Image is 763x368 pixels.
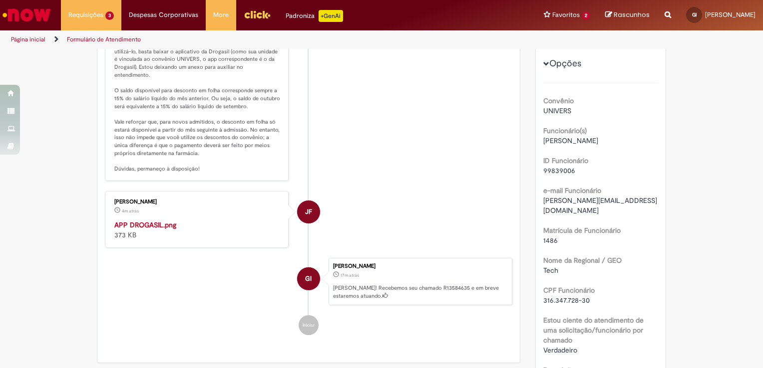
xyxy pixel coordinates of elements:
span: Despesas Corporativas [129,10,198,20]
b: ID Funcionário [543,156,588,165]
span: 1486 [543,236,558,245]
p: [PERSON_NAME]! Recebemos seu chamado R13584635 e em breve estaremos atuando. [333,284,507,300]
span: Rascunhos [614,10,650,19]
img: click_logo_yellow_360x200.png [244,7,271,22]
li: Gabriela Yumi Marchese Ito [105,258,512,306]
span: 4m atrás [122,208,139,214]
time: 01/10/2025 09:52:15 [341,272,359,278]
b: Nome da Regional / GEO [543,256,622,265]
div: 373 KB [114,220,281,240]
div: Padroniza [286,10,343,22]
span: GI [305,267,312,291]
img: ServiceNow [1,5,52,25]
a: Formulário de Atendimento [67,35,141,43]
a: Rascunhos [605,10,650,20]
span: JF [305,200,312,224]
span: Tech [543,266,558,275]
span: UNIVERS [543,106,571,115]
span: GI [692,11,697,18]
div: Jeter Filho [297,200,320,223]
div: Gabriela Yumi Marchese Ito [297,267,320,290]
span: 99839006 [543,166,575,175]
b: e-mail Funcionário [543,186,601,195]
span: 3 [105,11,114,20]
a: APP DROGASIL.png [114,220,176,229]
span: Favoritos [552,10,580,20]
div: [PERSON_NAME] [114,199,281,205]
span: [PERSON_NAME] [705,10,756,19]
span: Verdadeiro [543,346,577,355]
b: Estou ciente do atendimento de uma solicitação/funcionário por chamado [543,316,644,345]
span: [PERSON_NAME] [543,136,598,145]
p: Bom dia, [PERSON_NAME]! Me chamo [PERSON_NAME] e serei responsável pelo seu atendimento. Gostaria... [114,16,281,173]
span: Requisições [68,10,103,20]
span: 17m atrás [341,272,359,278]
div: [PERSON_NAME] [333,263,507,269]
b: CPF Funcionário [543,286,595,295]
b: Funcionário(s) [543,126,587,135]
span: 2 [582,11,590,20]
b: Matrícula de Funcionário [543,226,621,235]
span: More [213,10,229,20]
ul: Trilhas de página [7,30,501,49]
a: Página inicial [11,35,45,43]
span: [PERSON_NAME][EMAIL_ADDRESS][DOMAIN_NAME] [543,196,657,215]
p: +GenAi [319,10,343,22]
time: 01/10/2025 10:05:44 [122,208,139,214]
b: Convênio [543,96,574,105]
span: 316.347.728-30 [543,296,590,305]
